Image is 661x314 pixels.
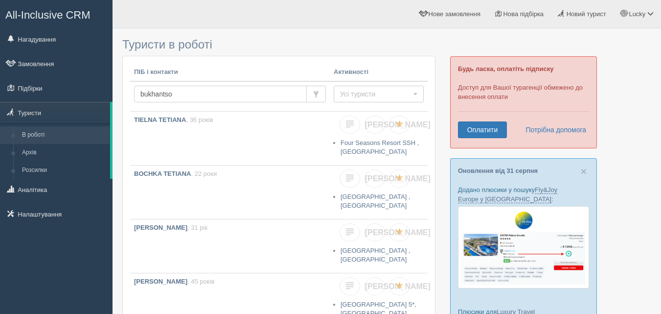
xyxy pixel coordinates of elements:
[18,126,110,144] a: В роботі
[365,228,431,237] span: [PERSON_NAME]
[187,224,207,231] span: , 31 рік
[365,223,385,242] a: [PERSON_NAME]
[186,116,213,123] span: , 36 років
[458,185,589,204] p: Додано плюсики у пошуку :
[629,10,645,18] span: Lucky
[334,86,424,102] button: Усі туристи
[330,64,428,81] th: Активності
[581,166,587,177] span: ×
[18,162,110,179] a: Розсилки
[187,278,214,285] span: , 45 років
[503,10,544,18] span: Нова підбірка
[581,166,587,176] button: Close
[365,174,431,183] span: [PERSON_NAME]
[134,86,307,102] input: Пошук за ПІБ, паспортом або контактами
[130,112,330,165] a: TIELNA TETIANA, 36 років
[341,247,410,264] a: [GEOGRAPHIC_DATA] , [GEOGRAPHIC_DATA]
[18,144,110,162] a: Архів
[134,170,191,177] b: BOCHKA TETIANA
[365,282,431,290] span: [PERSON_NAME]
[519,121,587,138] a: Потрібна допомога
[429,10,480,18] span: Нове замовлення
[130,64,330,81] th: ПІБ і контакти
[450,56,597,148] div: Доступ для Вашої турагенції обмежено до внесення оплати
[340,89,411,99] span: Усі туристи
[134,224,187,231] b: [PERSON_NAME]
[122,38,212,51] span: Туристи в роботі
[134,278,187,285] b: [PERSON_NAME]
[567,10,606,18] span: Новий турист
[341,139,419,156] a: Four Seasons Resort SSH , [GEOGRAPHIC_DATA]
[130,219,330,273] a: [PERSON_NAME], 31 рік
[458,167,538,174] a: Оновлення від 31 серпня
[458,186,557,203] a: Fly&Joy Europe у [GEOGRAPHIC_DATA]
[365,116,385,134] a: [PERSON_NAME]
[458,121,507,138] a: Оплатити
[365,121,431,129] span: [PERSON_NAME]
[458,206,589,289] img: fly-joy-de-proposal-crm-for-travel-agency.png
[365,277,385,295] a: [PERSON_NAME]
[341,193,410,210] a: [GEOGRAPHIC_DATA] , [GEOGRAPHIC_DATA]
[5,9,91,21] span: All-Inclusive CRM
[365,169,385,188] a: [PERSON_NAME]
[0,0,112,27] a: All-Inclusive CRM
[191,170,217,177] span: , 22 роки
[130,166,330,219] a: BOCHKA TETIANA, 22 роки
[458,65,553,72] b: Будь ласка, оплатіть підписку
[134,116,186,123] b: TIELNA TETIANA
